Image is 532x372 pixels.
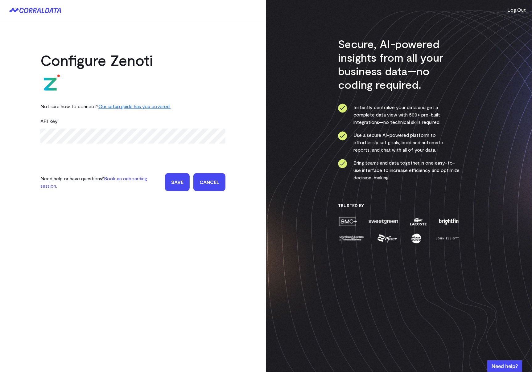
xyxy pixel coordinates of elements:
li: Use a secure AI-powered platform to effortlessly set goals, build and automate reports, and chat ... [338,131,460,153]
img: amc-0b11a8f1.png [338,216,358,227]
li: Instantly centralize your data and get a complete data view with 500+ pre-built integrations—no t... [338,104,460,126]
img: john-elliott-25751c40.png [435,233,460,244]
img: brightfin-a251e171.png [438,216,460,227]
li: Bring teams and data together in one easy-to-use interface to increase efficiency and optimize de... [338,159,460,181]
button: Log Out [507,6,526,14]
img: lacoste-7a6b0538.png [409,216,427,227]
div: Not sure how to connect? [40,99,225,114]
a: Our setup guide has you covered. [98,103,171,109]
a: Cancel [193,173,225,191]
img: ico-check-circle-4b19435c.svg [338,159,347,168]
h2: Configure Zenoti [40,51,225,69]
h3: Trusted By [338,203,460,208]
img: zenoti-2086f9c1.png [40,74,60,94]
img: moon-juice-c312e729.png [410,233,423,244]
a: Book an onboarding session. [40,175,147,189]
p: Need help or have questions? [40,175,161,190]
input: Save [165,173,190,191]
img: ico-check-circle-4b19435c.svg [338,104,347,113]
img: ico-check-circle-4b19435c.svg [338,131,347,141]
img: pfizer-e137f5fc.png [377,233,398,244]
div: API Key: [40,114,225,129]
h3: Secure, AI-powered insights from all your business data—no coding required. [338,37,460,91]
img: amnh-5afada46.png [338,233,365,244]
img: sweetgreen-1d1fb32c.png [368,216,399,227]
